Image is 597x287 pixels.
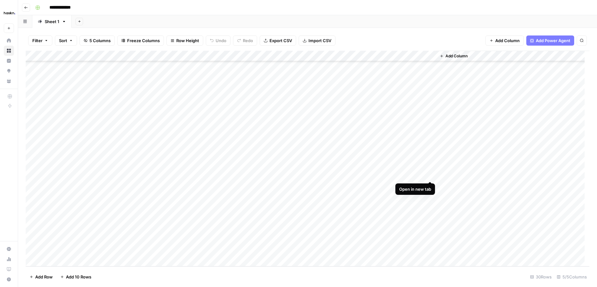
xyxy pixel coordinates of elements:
a: Your Data [4,76,14,86]
div: 5/5 Columns [554,272,589,282]
a: Settings [4,244,14,254]
button: Filter [28,35,52,46]
button: Add Column [485,35,524,46]
button: Undo [206,35,230,46]
a: Opportunities [4,66,14,76]
span: Add Power Agent [536,37,570,44]
a: Sheet 1 [32,15,72,28]
button: Workspace: Haskn [4,5,14,21]
a: Browse [4,46,14,56]
button: Sort [55,35,77,46]
button: Import CSV [299,35,335,46]
button: Row Height [166,35,203,46]
span: Undo [216,37,226,44]
button: Add 10 Rows [56,272,95,282]
a: Learning Hub [4,264,14,274]
button: Add Column [437,52,470,60]
img: Haskn Logo [4,7,15,19]
button: Add Row [26,272,56,282]
div: Sheet 1 [45,18,59,25]
span: Add 10 Rows [66,274,91,280]
a: Usage [4,254,14,264]
span: Add Column [445,53,468,59]
span: Sort [59,37,67,44]
span: Row Height [176,37,199,44]
span: Export CSV [269,37,292,44]
button: Help + Support [4,274,14,284]
span: Add Row [35,274,53,280]
button: Freeze Columns [117,35,164,46]
span: 5 Columns [89,37,111,44]
a: Insights [4,56,14,66]
span: Redo [243,37,253,44]
button: 5 Columns [80,35,115,46]
div: Open in new tab [399,186,431,192]
button: Export CSV [260,35,296,46]
button: Redo [233,35,257,46]
button: Add Power Agent [526,35,574,46]
span: Import CSV [308,37,331,44]
span: Filter [32,37,42,44]
span: Freeze Columns [127,37,160,44]
span: Add Column [495,37,520,44]
div: 30 Rows [528,272,554,282]
a: Home [4,35,14,46]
